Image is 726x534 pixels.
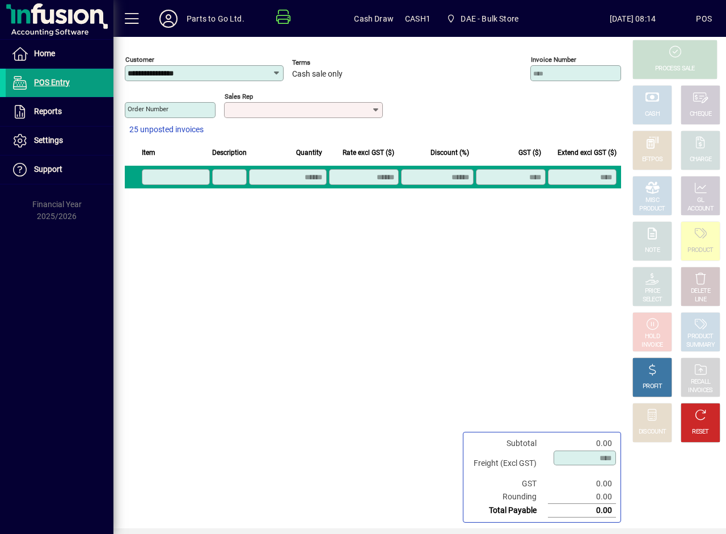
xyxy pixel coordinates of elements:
div: POS [696,10,712,28]
div: HOLD [645,333,660,341]
div: INVOICES [688,386,712,395]
div: PROCESS SALE [655,65,695,73]
a: Support [6,155,113,184]
span: Rate excl GST ($) [343,146,394,159]
span: POS Entry [34,78,70,87]
td: Freight (Excl GST) [468,450,548,477]
td: 0.00 [548,477,616,490]
div: MISC [645,196,659,205]
span: Reports [34,107,62,116]
div: Parts to Go Ltd. [187,10,244,28]
mat-label: Invoice number [531,56,576,64]
div: SUMMARY [686,341,715,350]
div: PRODUCT [687,333,713,341]
span: Extend excl GST ($) [558,146,617,159]
td: GST [468,477,548,490]
span: Item [142,146,155,159]
span: DAE - Bulk Store [442,9,523,29]
span: [DATE] 08:14 [569,10,697,28]
span: CASH1 [405,10,430,28]
td: Subtotal [468,437,548,450]
td: 0.00 [548,504,616,518]
div: SELECT [643,296,662,304]
span: DAE - Bulk Store [461,10,518,28]
span: Home [34,49,55,58]
div: PRODUCT [687,246,713,255]
div: CHEQUE [690,110,711,119]
div: PROFIT [643,382,662,391]
a: Settings [6,127,113,155]
div: PRODUCT [639,205,665,213]
mat-label: Sales rep [225,92,253,100]
div: GL [697,196,704,205]
div: DISCOUNT [639,428,666,436]
span: Support [34,165,62,174]
span: Cash sale only [292,70,343,79]
div: DELETE [691,287,710,296]
span: GST ($) [518,146,541,159]
td: 0.00 [548,437,616,450]
div: LINE [695,296,706,304]
td: Rounding [468,490,548,504]
a: Reports [6,98,113,126]
td: Total Payable [468,504,548,518]
a: Home [6,40,113,68]
div: CHARGE [690,155,712,164]
mat-label: Customer [125,56,154,64]
div: RECALL [691,378,711,386]
span: Cash Draw [354,10,394,28]
div: CASH [645,110,660,119]
span: 25 unposted invoices [129,124,204,136]
button: Profile [150,9,187,29]
span: Terms [292,59,360,66]
div: NOTE [645,246,660,255]
div: ACCOUNT [687,205,714,213]
mat-label: Order number [128,105,168,113]
span: Discount (%) [430,146,469,159]
td: 0.00 [548,490,616,504]
button: 25 unposted invoices [125,120,208,140]
div: INVOICE [641,341,662,350]
div: PRICE [645,287,660,296]
span: Description [212,146,247,159]
div: EFTPOS [642,155,663,164]
div: RESET [692,428,709,436]
span: Quantity [296,146,322,159]
span: Settings [34,136,63,145]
